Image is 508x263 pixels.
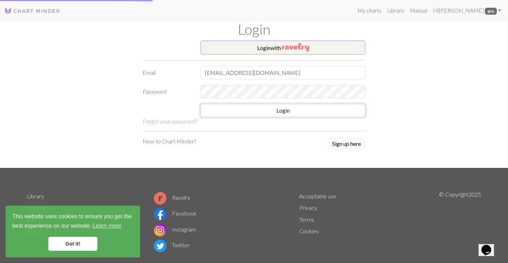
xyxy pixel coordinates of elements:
[138,66,196,79] label: Email
[154,224,166,236] img: Instagram logo
[154,194,190,201] a: Ravelry
[200,41,365,55] button: Loginwith
[430,3,504,17] a: Hi[PERSON_NAME] pro
[154,192,166,205] img: Ravelry logo
[143,118,197,125] a: Forgot your password?
[479,235,501,256] iframe: chat widget
[328,137,365,150] button: Sign up here
[299,228,319,234] a: Cookies
[154,240,166,252] img: Twitter logo
[138,85,196,98] label: Password
[439,190,481,254] p: © Copyright 2025
[27,204,51,211] a: My charts
[384,3,407,17] a: Library
[143,137,196,145] p: New to Chart Minder?
[282,43,309,51] img: Ravelry
[27,193,44,199] a: Library
[23,21,485,38] h1: Login
[91,221,122,231] a: learn more about cookies
[299,216,314,223] a: Terms
[200,104,365,117] button: Login
[4,7,60,15] img: Logo
[154,210,197,216] a: Facebook
[154,242,190,248] a: Twitter
[6,206,140,257] div: cookieconsent
[355,3,384,17] a: My charts
[154,208,166,220] img: Facebook logo
[12,212,133,231] span: This website uses cookies to ensure you get the best experience on our website.
[299,193,336,199] a: Acceptable use
[299,204,317,211] a: Privacy
[154,226,196,233] a: Instagram
[48,237,97,251] a: dismiss cookie message
[407,3,430,17] a: Manual
[485,8,497,15] span: pro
